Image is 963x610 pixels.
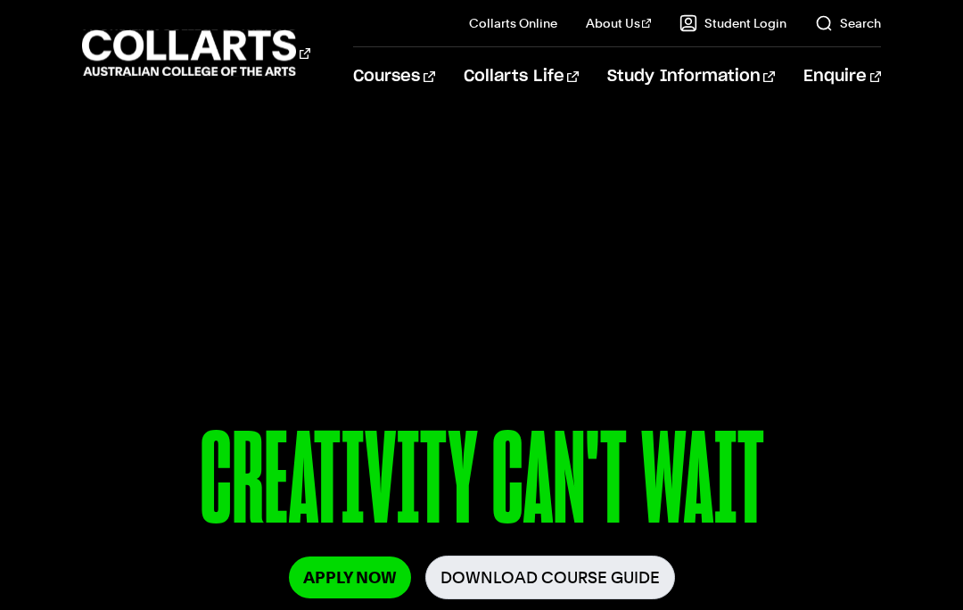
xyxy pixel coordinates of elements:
a: Enquire [803,47,881,106]
a: Download Course Guide [425,556,675,599]
a: Apply Now [289,556,411,598]
a: Collarts Life [464,47,579,106]
a: Courses [353,47,434,106]
div: Go to homepage [82,28,309,78]
a: Search [815,14,881,32]
p: CREATIVITY CAN'T WAIT [82,415,881,556]
a: About Us [586,14,652,32]
a: Study Information [607,47,775,106]
a: Collarts Online [469,14,557,32]
a: Student Login [679,14,786,32]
